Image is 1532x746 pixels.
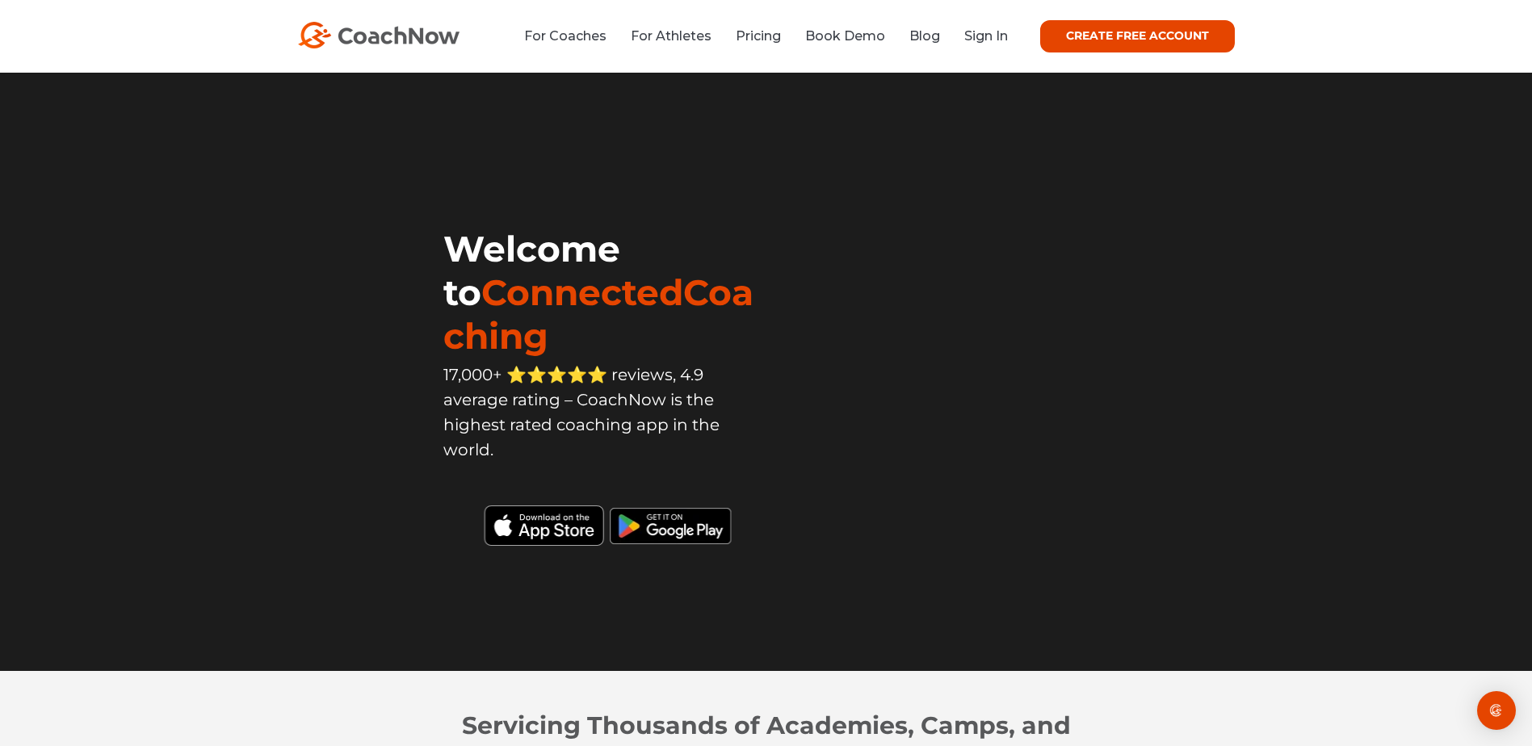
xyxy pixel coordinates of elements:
[631,28,711,44] a: For Athletes
[298,22,460,48] img: CoachNow Logo
[736,28,781,44] a: Pricing
[443,270,753,358] span: ConnectedCoaching
[1477,691,1516,730] div: Open Intercom Messenger
[909,28,940,44] a: Blog
[524,28,607,44] a: For Coaches
[1040,20,1235,52] a: CREATE FREE ACCOUNT
[443,227,766,358] h1: Welcome to
[443,497,766,546] img: Black Download CoachNow on the App Store Button
[443,365,720,459] span: 17,000+ ⭐️⭐️⭐️⭐️⭐️ reviews, 4.9 average rating – CoachNow is the highest rated coaching app in th...
[964,28,1008,44] a: Sign In
[805,28,885,44] a: Book Demo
